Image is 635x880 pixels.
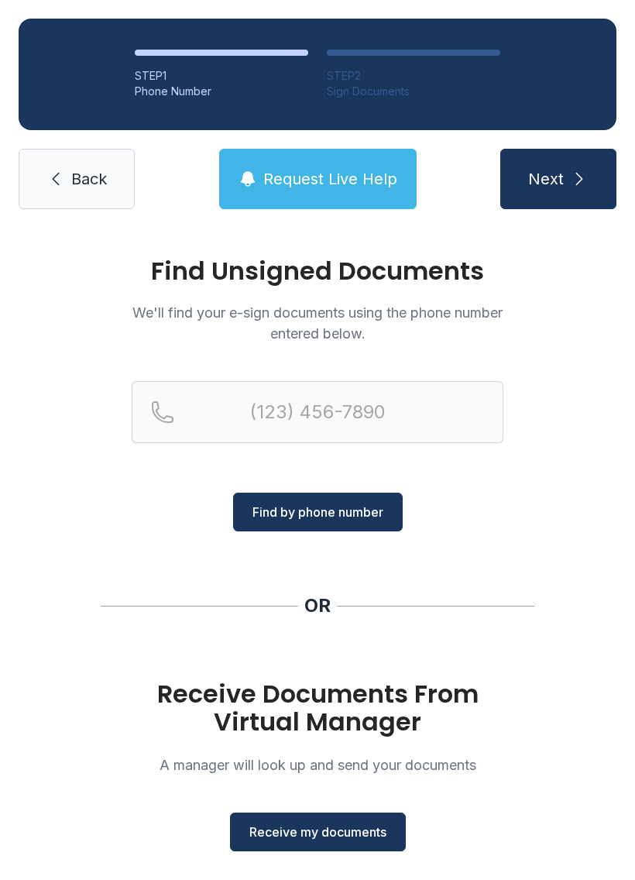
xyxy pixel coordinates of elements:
[71,168,107,190] span: Back
[327,84,500,99] div: Sign Documents
[304,593,331,618] div: OR
[132,381,503,443] input: Reservation phone number
[528,168,564,190] span: Next
[132,302,503,344] p: We'll find your e-sign documents using the phone number entered below.
[132,259,503,284] h1: Find Unsigned Documents
[263,168,397,190] span: Request Live Help
[135,68,308,84] div: STEP 1
[327,68,500,84] div: STEP 2
[132,755,503,775] p: A manager will look up and send your documents
[135,84,308,99] div: Phone Number
[249,823,386,841] span: Receive my documents
[132,680,503,736] h1: Receive Documents From Virtual Manager
[252,503,383,521] span: Find by phone number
